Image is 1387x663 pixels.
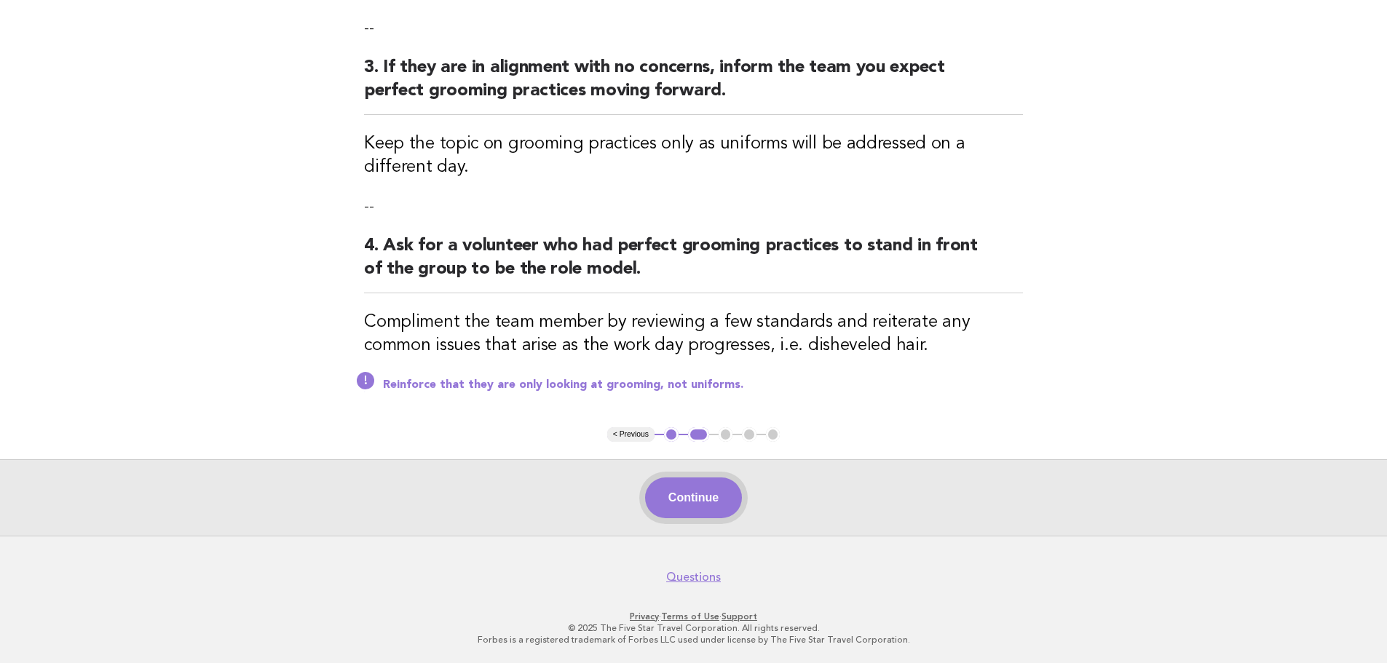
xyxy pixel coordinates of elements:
button: Continue [645,477,742,518]
button: < Previous [607,427,655,442]
a: Support [722,611,757,622]
h2: 3. If they are in alignment with no concerns, inform the team you expect perfect grooming practic... [364,56,1023,115]
p: Forbes is a registered trademark of Forbes LLC used under license by The Five Star Travel Corpora... [248,634,1139,646]
p: Reinforce that they are only looking at grooming, not uniforms. [383,378,1023,392]
h2: 4. Ask for a volunteer who had perfect grooming practices to stand in front of the group to be th... [364,234,1023,293]
a: Terms of Use [661,611,719,622]
p: -- [364,196,1023,217]
h3: Keep the topic on grooming practices only as uniforms will be addressed on a different day. [364,132,1023,179]
button: 2 [688,427,709,442]
button: 1 [664,427,679,442]
p: -- [364,18,1023,39]
a: Privacy [630,611,659,622]
p: · · [248,611,1139,622]
a: Questions [666,570,721,584]
p: © 2025 The Five Star Travel Corporation. All rights reserved. [248,622,1139,634]
h3: Compliment the team member by reviewing a few standards and reiterate any common issues that aris... [364,311,1023,357]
